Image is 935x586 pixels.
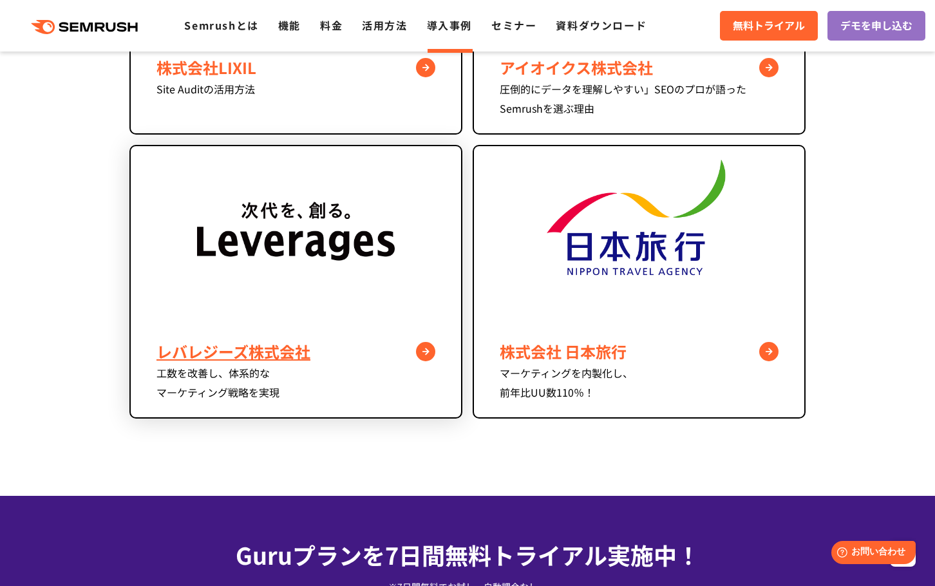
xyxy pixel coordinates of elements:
img: nta [540,146,739,325]
div: マーケティングを内製化し、 前年比UU数110％！ [500,363,779,402]
div: アイオイクス株式会社 [500,56,779,79]
a: デモを申し込む [827,11,925,41]
a: 機能 [278,17,301,33]
span: デモを申し込む [840,17,912,34]
div: Site Auditの活用方法 [156,79,435,99]
a: leverages レバレジーズ株式会社 工数を改善し、体系的なマーケティング戦略を実現 [129,145,462,419]
div: 工数を改善し、体系的な マーケティング戦略を実現 [156,363,435,402]
a: 資料ダウンロード [556,17,647,33]
a: nta 株式会社 日本旅行 マーケティングを内製化し、前年比UU数110％！ [473,145,806,419]
div: 株式会社LIXIL [156,56,435,79]
a: 導入事例 [427,17,472,33]
div: 圧倒的にデータを理解しやすい」SEOのプロが語ったSemrushを選ぶ理由 [500,79,779,118]
span: 無料トライアル [733,17,805,34]
a: 無料トライアル [720,11,818,41]
iframe: Help widget launcher [820,536,921,572]
a: セミナー [491,17,536,33]
div: Guruプランを7日間 [129,537,806,572]
span: 無料トライアル実施中！ [445,538,700,571]
a: 料金 [320,17,343,33]
img: leverages [197,146,395,325]
a: Semrushとは [184,17,258,33]
div: レバレジーズ株式会社 [156,340,435,363]
div: 株式会社 日本旅行 [500,340,779,363]
a: 活用方法 [362,17,407,33]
